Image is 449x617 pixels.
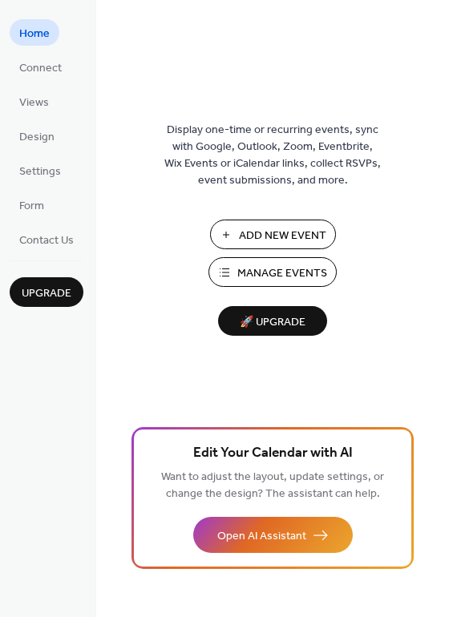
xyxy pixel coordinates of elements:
[19,95,49,111] span: Views
[10,88,59,115] a: Views
[239,228,326,244] span: Add New Event
[19,232,74,249] span: Contact Us
[10,123,64,149] a: Design
[22,285,71,302] span: Upgrade
[193,442,353,465] span: Edit Your Calendar with AI
[210,220,336,249] button: Add New Event
[19,163,61,180] span: Settings
[19,26,50,42] span: Home
[217,528,306,545] span: Open AI Assistant
[164,122,381,189] span: Display one-time or recurring events, sync with Google, Outlook, Zoom, Eventbrite, Wix Events or ...
[10,54,71,80] a: Connect
[237,265,327,282] span: Manage Events
[10,192,54,218] a: Form
[208,257,337,287] button: Manage Events
[19,129,55,146] span: Design
[10,19,59,46] a: Home
[10,277,83,307] button: Upgrade
[19,198,44,215] span: Form
[10,157,71,183] a: Settings
[228,312,318,333] span: 🚀 Upgrade
[161,466,384,505] span: Want to adjust the layout, update settings, or change the design? The assistant can help.
[10,226,83,252] a: Contact Us
[218,306,327,336] button: 🚀 Upgrade
[193,517,353,553] button: Open AI Assistant
[19,60,62,77] span: Connect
